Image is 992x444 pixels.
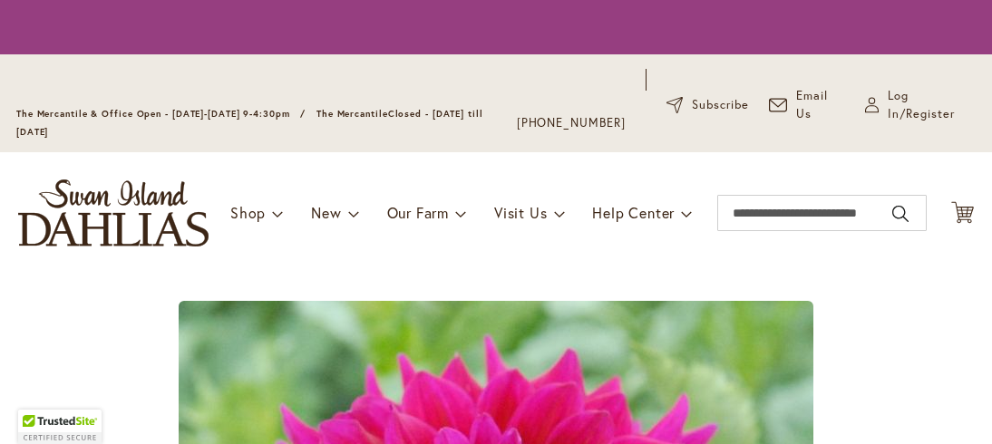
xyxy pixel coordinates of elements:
[230,203,266,222] span: Shop
[892,199,909,228] button: Search
[592,203,675,222] span: Help Center
[888,87,976,123] span: Log In/Register
[18,179,209,246] a: store logo
[16,108,388,120] span: The Mercantile & Office Open - [DATE]-[DATE] 9-4:30pm / The Mercantile
[387,203,449,222] span: Our Farm
[692,96,749,114] span: Subscribe
[865,87,976,123] a: Log In/Register
[18,410,102,444] div: TrustedSite Certified
[666,96,749,114] a: Subscribe
[311,203,341,222] span: New
[796,87,845,123] span: Email Us
[769,87,845,123] a: Email Us
[494,203,547,222] span: Visit Us
[517,114,627,132] a: [PHONE_NUMBER]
